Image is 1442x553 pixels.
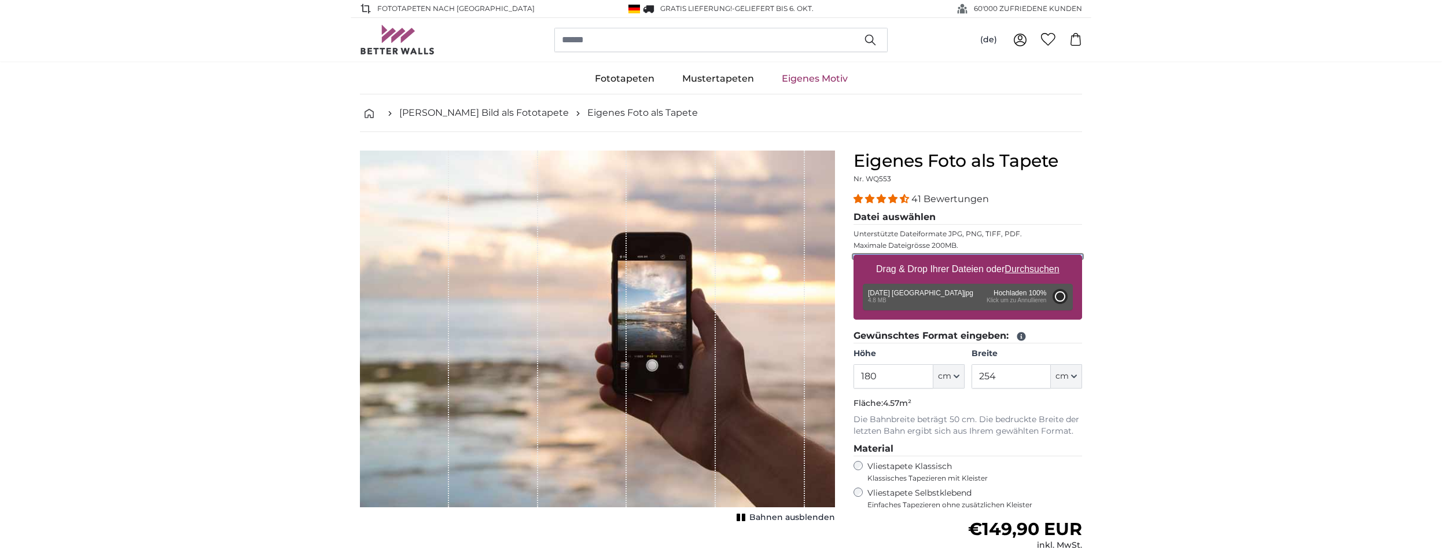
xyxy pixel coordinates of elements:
[972,348,1082,360] label: Breite
[854,193,911,204] span: 4.39 stars
[668,64,768,94] a: Mustertapeten
[911,193,989,204] span: 41 Bewertungen
[867,461,1072,483] label: Vliestapete Klassisch
[854,174,891,183] span: Nr. WQ553
[628,5,640,13] img: Deutschland
[933,364,965,389] button: cm
[971,30,1006,50] button: (de)
[360,151,835,526] div: 1 of 1
[399,106,569,120] a: [PERSON_NAME] Bild als Fototapete
[883,398,911,408] span: 4.57m²
[854,229,1082,239] p: Unterstützte Dateiformate JPG, PNG, TIFF, PDF.
[660,4,732,13] span: GRATIS Lieferung!
[854,348,964,360] label: Höhe
[1005,264,1060,274] u: Durchsuchen
[968,540,1082,551] div: inkl. MwSt.
[854,329,1082,343] legend: Gewünschtes Format eingeben:
[854,442,1082,456] legend: Material
[768,64,862,94] a: Eigenes Motiv
[867,488,1082,510] label: Vliestapete Selbstklebend
[581,64,668,94] a: Fototapeten
[854,414,1082,437] p: Die Bahnbreite beträgt 50 cm. Die bedruckte Breite der letzten Bahn ergibt sich aus Ihrem gewählt...
[871,258,1064,281] label: Drag & Drop Ihrer Dateien oder
[854,241,1082,250] p: Maximale Dateigrösse 200MB.
[867,474,1072,483] span: Klassisches Tapezieren mit Kleister
[974,3,1082,14] span: 60'000 ZUFRIEDENE KUNDEN
[854,398,1082,409] p: Fläche:
[1055,371,1069,382] span: cm
[749,512,835,523] span: Bahnen ausblenden
[968,518,1082,540] span: €149,90 EUR
[360,94,1082,132] nav: breadcrumbs
[735,4,814,13] span: Geliefert bis 6. Okt.
[867,500,1082,510] span: Einfaches Tapezieren ohne zusätzlichen Kleister
[854,210,1082,225] legend: Datei auswählen
[1051,364,1082,389] button: cm
[360,25,435,54] img: Betterwalls
[854,151,1082,171] h1: Eigenes Foto als Tapete
[732,4,814,13] span: -
[587,106,698,120] a: Eigenes Foto als Tapete
[377,3,535,14] span: Fototapeten nach [GEOGRAPHIC_DATA]
[938,371,951,382] span: cm
[733,510,835,526] button: Bahnen ausblenden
